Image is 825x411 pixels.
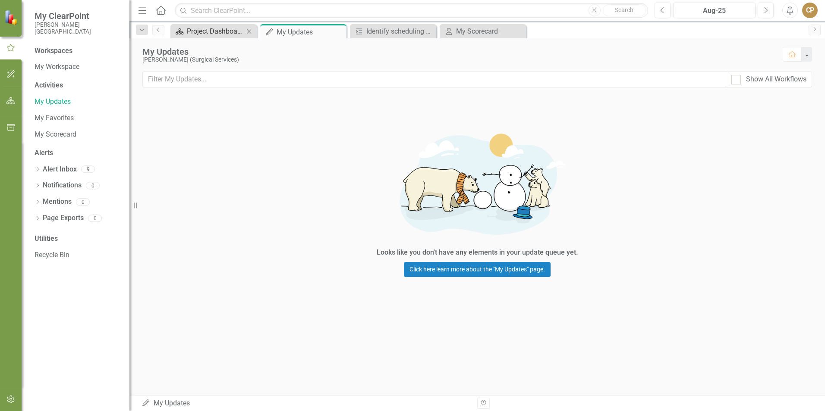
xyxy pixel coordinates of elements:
span: My ClearPoint [35,11,121,21]
a: My Updates [35,97,121,107]
a: Project Dashboard [173,26,244,37]
a: Page Exports [43,213,84,223]
div: Utilities [35,234,121,244]
input: Filter My Updates... [142,72,726,87]
a: Alert Inbox [43,165,77,174]
button: Aug-25 [673,3,756,18]
small: [PERSON_NAME][GEOGRAPHIC_DATA] [35,21,121,35]
div: 0 [76,198,90,205]
a: My Workspace [35,62,121,72]
div: Project Dashboard [187,26,244,37]
div: 0 [88,215,102,222]
a: My Scorecard [442,26,524,37]
div: Show All Workflows [746,75,806,84]
a: Notifications [43,181,82,190]
a: Identify scheduling bottlenecks and workflow improvement opportunities [352,26,434,37]
a: Click here learn more about the "My Updates" page. [404,262,551,277]
button: CP [802,3,818,18]
div: Looks like you don't have any elements in your update queue yet. [377,248,578,258]
img: Getting started [348,121,607,246]
img: ClearPoint Strategy [4,10,19,25]
input: Search ClearPoint... [175,3,648,18]
div: Alerts [35,148,121,158]
a: Mentions [43,197,72,207]
div: Aug-25 [676,6,753,16]
div: Identify scheduling bottlenecks and workflow improvement opportunities [366,26,434,37]
div: My Updates [142,399,471,408]
div: [PERSON_NAME] (Surgical Services) [142,56,774,63]
a: My Favorites [35,113,121,123]
div: Activities [35,81,121,90]
div: 9 [81,166,95,173]
div: My Updates [277,27,344,37]
div: 0 [86,182,100,189]
div: Workspaces [35,46,72,56]
div: My Scorecard [456,26,524,37]
span: Search [615,6,633,13]
a: Recycle Bin [35,250,121,260]
button: Search [603,4,646,16]
a: My Scorecard [35,130,121,140]
div: My Updates [142,47,774,56]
